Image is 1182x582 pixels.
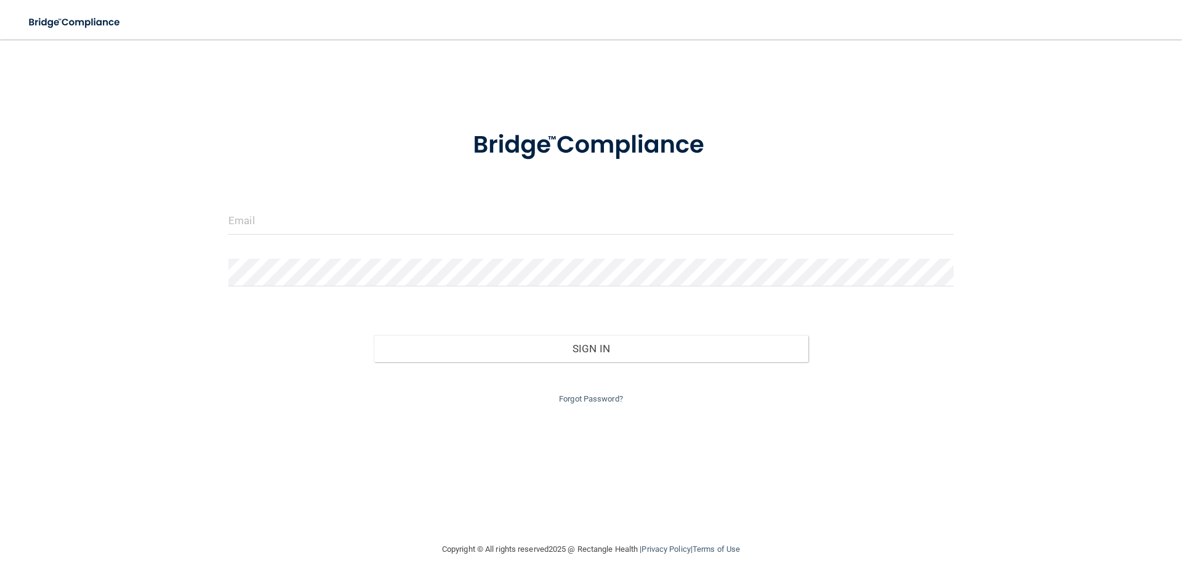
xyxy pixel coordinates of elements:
[448,113,734,177] img: bridge_compliance_login_screen.278c3ca4.svg
[366,530,816,569] div: Copyright © All rights reserved 2025 @ Rectangle Health | |
[18,10,132,35] img: bridge_compliance_login_screen.278c3ca4.svg
[228,207,954,235] input: Email
[641,544,690,554] a: Privacy Policy
[374,335,809,362] button: Sign In
[559,394,623,403] a: Forgot Password?
[693,544,740,554] a: Terms of Use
